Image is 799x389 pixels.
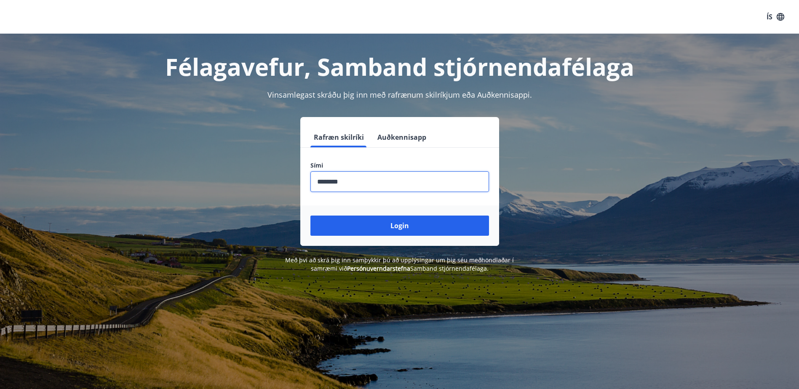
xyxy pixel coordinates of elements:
[267,90,532,100] span: Vinsamlegast skráðu þig inn með rafrænum skilríkjum eða Auðkennisappi.
[347,264,410,272] a: Persónuverndarstefna
[374,127,430,147] button: Auðkennisapp
[310,161,489,170] label: Sími
[762,9,789,24] button: ÍS
[107,51,693,83] h1: Félagavefur, Samband stjórnendafélaga
[310,127,367,147] button: Rafræn skilríki
[310,216,489,236] button: Login
[285,256,514,272] span: Með því að skrá þig inn samþykkir þú að upplýsingar um þig séu meðhöndlaðar í samræmi við Samband...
